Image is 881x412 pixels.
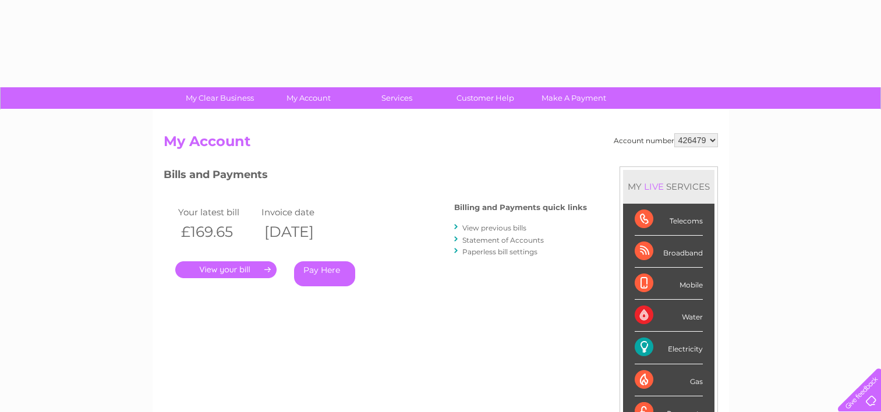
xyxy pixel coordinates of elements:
[462,223,526,232] a: View previous bills
[635,204,703,236] div: Telecoms
[623,170,714,203] div: MY SERVICES
[462,247,537,256] a: Paperless bill settings
[635,300,703,332] div: Water
[175,261,277,278] a: .
[164,133,718,155] h2: My Account
[614,133,718,147] div: Account number
[164,166,587,187] h3: Bills and Payments
[259,220,342,244] th: [DATE]
[462,236,544,244] a: Statement of Accounts
[635,236,703,268] div: Broadband
[454,203,587,212] h4: Billing and Payments quick links
[260,87,356,109] a: My Account
[642,181,666,192] div: LIVE
[635,332,703,364] div: Electricity
[259,204,342,220] td: Invoice date
[175,220,259,244] th: £169.65
[526,87,622,109] a: Make A Payment
[635,268,703,300] div: Mobile
[349,87,445,109] a: Services
[294,261,355,286] a: Pay Here
[437,87,533,109] a: Customer Help
[635,364,703,396] div: Gas
[175,204,259,220] td: Your latest bill
[172,87,268,109] a: My Clear Business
